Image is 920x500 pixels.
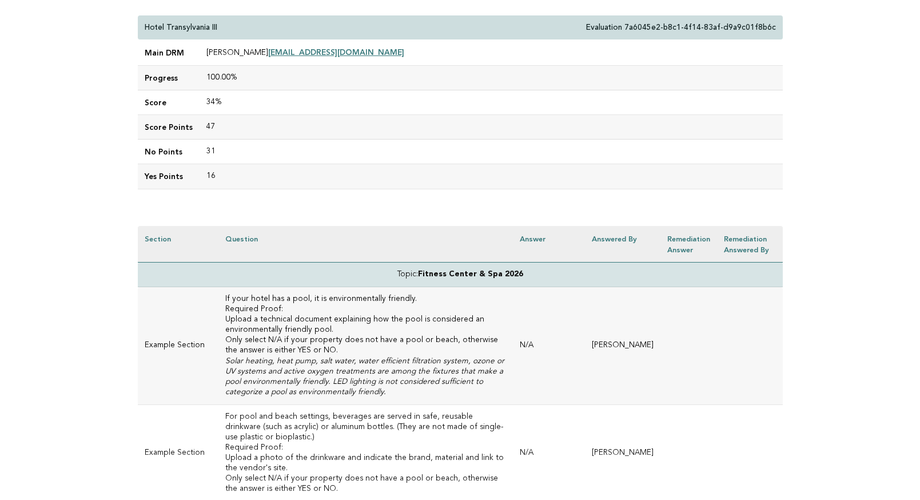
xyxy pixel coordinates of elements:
td: 34% [200,90,783,115]
th: Section [138,226,218,263]
a: [EMAIL_ADDRESS][DOMAIN_NAME] [268,47,404,57]
td: 47 [200,115,783,140]
th: Remediation Answer [660,226,717,263]
td: Progress [138,66,200,90]
td: 16 [200,164,783,189]
strong: Fitness Center & Spa 2026 [418,271,523,278]
td: Topic: [138,262,783,287]
p: Hotel Transylvania III [145,22,217,33]
em: Solar heating, heat pump, salt water, water efficient filtration system, ozone or UV systems and ... [225,358,504,396]
td: Score Points [138,115,200,140]
p: Only select N/A if your property does not have a pool or beach, otherwise the answer is either YE... [225,335,507,356]
p: Evaluation 7a6045e2-b8c1-4f14-83af-d9a9c01f8b6c [586,22,776,33]
td: Yes Points [138,164,200,189]
th: Question [218,226,513,263]
td: N/A [513,287,585,405]
p: Only select N/A if your property does not have a pool or beach, otherwise the answer is either YE... [225,474,507,494]
td: 100.00% [200,66,783,90]
td: [PERSON_NAME] [200,40,783,66]
p: Required Proof: [225,443,507,453]
td: No Points [138,140,200,164]
td: [PERSON_NAME] [585,287,660,405]
th: Remediation Answered by [717,226,782,263]
h3: If your hotel has a pool, it is environmentally friendly. [225,294,507,304]
h3: For pool and beach settings, beverages are served in safe, reusable drinkware (such as acrylic) o... [225,412,507,443]
td: Main DRM [138,40,200,66]
li: Upload a photo of the drinkware and indicate the brand, material and link to the vendor's site. [225,453,507,474]
li: Upload a technical document explaining how the pool is considered an environmentally friendly pool. [225,315,507,335]
td: Example Section [138,287,218,405]
p: Required Proof: [225,304,507,315]
th: Answer [513,226,585,263]
th: Answered by [585,226,660,263]
td: Score [138,90,200,115]
td: 31 [200,140,783,164]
